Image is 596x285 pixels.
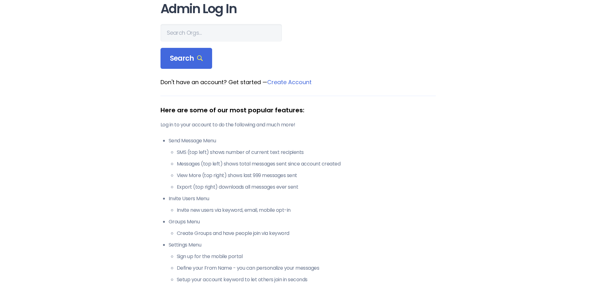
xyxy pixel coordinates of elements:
[177,230,436,237] li: Create Groups and have people join via keyword
[160,105,436,115] div: Here are some of our most popular features:
[177,160,436,168] li: Messages (top left) shows total messages sent since account created
[160,48,212,69] div: Search
[169,137,436,191] li: Send Message Menu
[169,241,436,283] li: Settings Menu
[177,149,436,156] li: SMS (top left) shows number of current text recipients
[177,253,436,260] li: Sign up for the mobile portal
[169,218,436,237] li: Groups Menu
[177,264,436,272] li: Define your From Name - you can personalize your messages
[160,121,436,129] p: Log in to your account to do the following and much more!
[169,195,436,214] li: Invite Users Menu
[177,206,436,214] li: Invite new users via keyword, email, mobile opt-in
[160,2,436,16] h1: Admin Log In
[267,78,312,86] a: Create Account
[177,276,436,283] li: Setup your account keyword to let others join in seconds
[177,183,436,191] li: Export (top right) downloads all messages ever sent
[160,24,282,42] input: Search Orgs…
[170,54,203,63] span: Search
[177,172,436,179] li: View More (top right) shows last 999 messages sent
